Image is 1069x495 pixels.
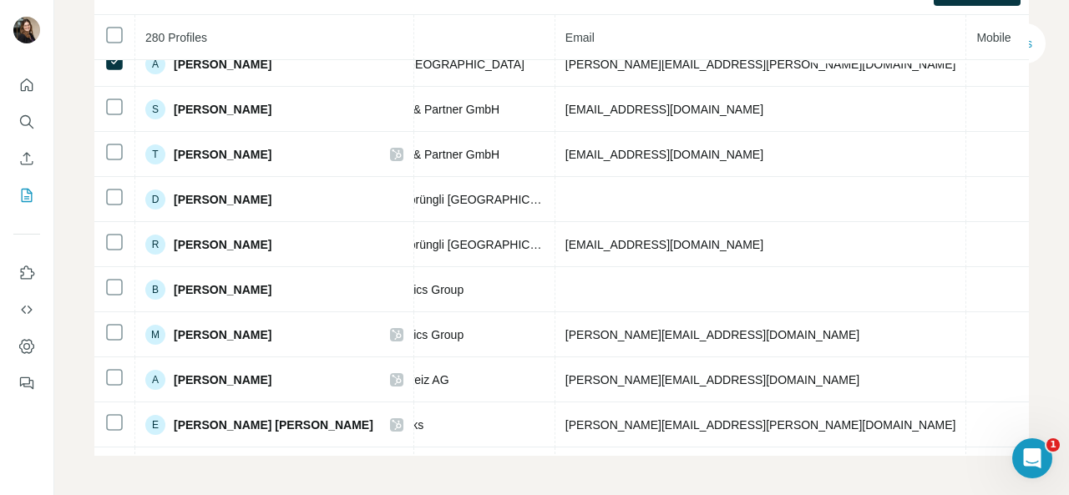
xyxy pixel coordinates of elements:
[145,235,165,255] div: R
[145,189,165,210] div: D
[565,328,859,341] span: [PERSON_NAME][EMAIL_ADDRESS][DOMAIN_NAME]
[565,418,956,432] span: [PERSON_NAME][EMAIL_ADDRESS][PERSON_NAME][DOMAIN_NAME]
[13,70,40,100] button: Quick start
[13,17,40,43] img: Avatar
[174,236,271,253] span: [PERSON_NAME]
[13,331,40,361] button: Dashboard
[174,326,271,343] span: [PERSON_NAME]
[363,146,499,163] span: Kohlberg & Partner GmbH
[362,191,545,208] span: Lindt & Sprüngli [GEOGRAPHIC_DATA]
[174,191,271,208] span: [PERSON_NAME]
[565,238,763,251] span: [EMAIL_ADDRESS][DOMAIN_NAME]
[13,368,40,398] button: Feedback
[174,417,373,433] span: [PERSON_NAME] [PERSON_NAME]
[13,180,40,210] button: My lists
[565,31,595,44] span: Email
[145,325,165,345] div: M
[362,236,545,253] span: Lindt & Sprüngli [GEOGRAPHIC_DATA]
[1046,438,1060,452] span: 1
[145,31,207,44] span: 280 Profiles
[13,295,40,325] button: Use Surfe API
[145,280,165,300] div: B
[363,101,499,118] span: Kohlberg & Partner GmbH
[145,370,165,390] div: A
[13,258,40,288] button: Use Surfe on LinkedIn
[1012,438,1052,478] iframe: Intercom live chat
[565,373,859,386] span: [PERSON_NAME][EMAIL_ADDRESS][DOMAIN_NAME]
[174,371,271,388] span: [PERSON_NAME]
[13,144,40,174] button: Enrich CSV
[145,99,165,119] div: S
[565,103,763,116] span: [EMAIL_ADDRESS][DOMAIN_NAME]
[976,31,1011,44] span: Mobile
[145,144,165,164] div: T
[565,148,763,161] span: [EMAIL_ADDRESS][DOMAIN_NAME]
[565,58,956,71] span: [PERSON_NAME][EMAIL_ADDRESS][PERSON_NAME][DOMAIN_NAME]
[145,54,165,74] div: A
[174,146,271,163] span: [PERSON_NAME]
[174,281,271,298] span: [PERSON_NAME]
[363,56,524,73] span: Flexsis [GEOGRAPHIC_DATA]
[174,101,271,118] span: [PERSON_NAME]
[174,56,271,73] span: [PERSON_NAME]
[13,107,40,137] button: Search
[145,415,165,435] div: E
